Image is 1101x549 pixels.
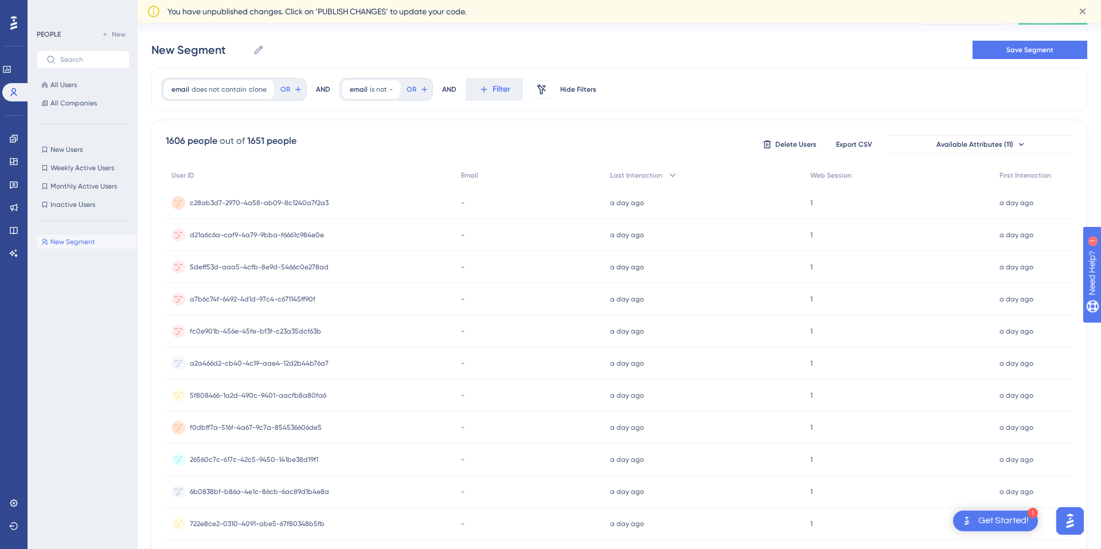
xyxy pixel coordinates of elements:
[610,520,644,528] time: a day ago
[461,171,478,180] span: Email
[978,515,1029,527] div: Get Started!
[810,327,813,336] span: 1
[37,235,136,249] button: New Segment
[761,135,818,154] button: Delete Users
[610,423,644,432] time: a day ago
[810,359,813,368] span: 1
[810,295,813,304] span: 1
[610,199,644,207] time: a day ago
[1000,199,1033,207] time: a day ago
[1000,456,1033,464] time: a day ago
[889,135,1073,154] button: Available Attributes (11)
[37,179,130,193] button: Monthly Active Users
[461,295,464,304] span: -
[37,198,130,211] button: Inactive Users
[810,198,813,207] span: 1
[112,30,126,39] span: New
[190,519,325,528] span: 722e8ce2-0310-4091-abe5-67f80348b5fb
[810,391,813,400] span: 1
[442,78,456,101] div: AND
[810,262,813,272] span: 1
[953,511,1038,531] div: Open Get Started! checklist, remaining modules: 1
[461,198,464,207] span: -
[60,56,120,64] input: Search
[1053,504,1087,538] iframe: UserGuiding AI Assistant Launcher
[220,134,245,148] div: out of
[610,171,662,180] span: Last Interaction
[1000,391,1033,399] time: a day ago
[37,96,130,110] button: All Companies
[171,171,194,180] span: User ID
[461,230,464,240] span: -
[190,230,324,240] span: d21a6c6a-caf9-4a79-9bba-f6661c984e0e
[1000,295,1033,303] time: a day ago
[461,487,464,496] span: -
[190,487,329,496] span: 6b0838bf-b86a-4e1c-86cb-6ac89d1b4e8a
[97,28,130,41] button: New
[1000,231,1033,239] time: a day ago
[461,327,464,336] span: -
[27,3,72,17] span: Need Help?
[37,30,61,39] div: PEOPLE
[610,488,644,496] time: a day ago
[37,143,130,156] button: New Users
[167,5,466,18] span: You have unpublished changes. Click on ‘PUBLISH CHANGES’ to update your code.
[461,519,464,528] span: -
[836,140,872,149] span: Export CSV
[279,80,304,99] button: OR
[610,295,644,303] time: a day ago
[249,85,267,94] span: clone
[466,78,523,101] button: Filter
[461,391,464,400] span: -
[389,85,393,94] span: -
[166,134,217,148] div: 1606 people
[610,391,644,399] time: a day ago
[1000,171,1051,180] span: First Interaction
[493,83,510,96] span: Filter
[810,171,852,180] span: Web Session
[50,99,97,108] span: All Companies
[50,200,95,209] span: Inactive Users
[825,135,883,154] button: Export CSV
[1000,327,1033,335] time: a day ago
[560,85,596,94] span: Hide Filters
[775,140,817,149] span: Delete Users
[1000,423,1033,432] time: a day ago
[190,359,329,368] span: a2a466d2-cb40-4c19-aae4-12d2b44b76a7
[190,423,322,432] span: f0dbff7a-516f-4a67-9c7a-854536606de5
[50,163,114,172] span: Weekly Active Users
[936,140,1013,149] span: Available Attributes (11)
[190,262,329,272] span: 5deff53d-aaa5-4cfb-8e9d-5466c0e278ad
[1000,488,1033,496] time: a day ago
[610,327,644,335] time: a day ago
[810,519,813,528] span: 1
[190,198,329,207] span: c28ab3d7-2970-4a58-ab09-8c1240a7f2a3
[1028,508,1038,518] div: 1
[350,85,368,94] span: email
[1000,359,1033,367] time: a day ago
[80,6,83,15] div: 1
[810,455,813,464] span: 1
[810,230,813,240] span: 1
[560,80,596,99] button: Hide Filters
[810,423,813,432] span: 1
[316,78,330,101] div: AND
[405,80,430,99] button: OR
[190,327,321,336] span: fc0e901b-456e-45fe-bf3f-c23a35dcf63b
[50,237,95,246] span: New Segment
[810,487,813,496] span: 1
[247,134,296,148] div: 1651 people
[37,78,130,92] button: All Users
[610,263,644,271] time: a day ago
[50,182,117,191] span: Monthly Active Users
[610,231,644,239] time: a day ago
[1006,45,1053,54] span: Save Segment
[37,161,130,175] button: Weekly Active Users
[370,85,387,94] span: is not
[610,456,644,464] time: a day ago
[190,455,318,464] span: 26560c7c-617c-42c5-9450-141be38d19f1
[190,295,315,304] span: a7b6c74f-6492-4d1d-97c4-c671145ff90f
[461,455,464,464] span: -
